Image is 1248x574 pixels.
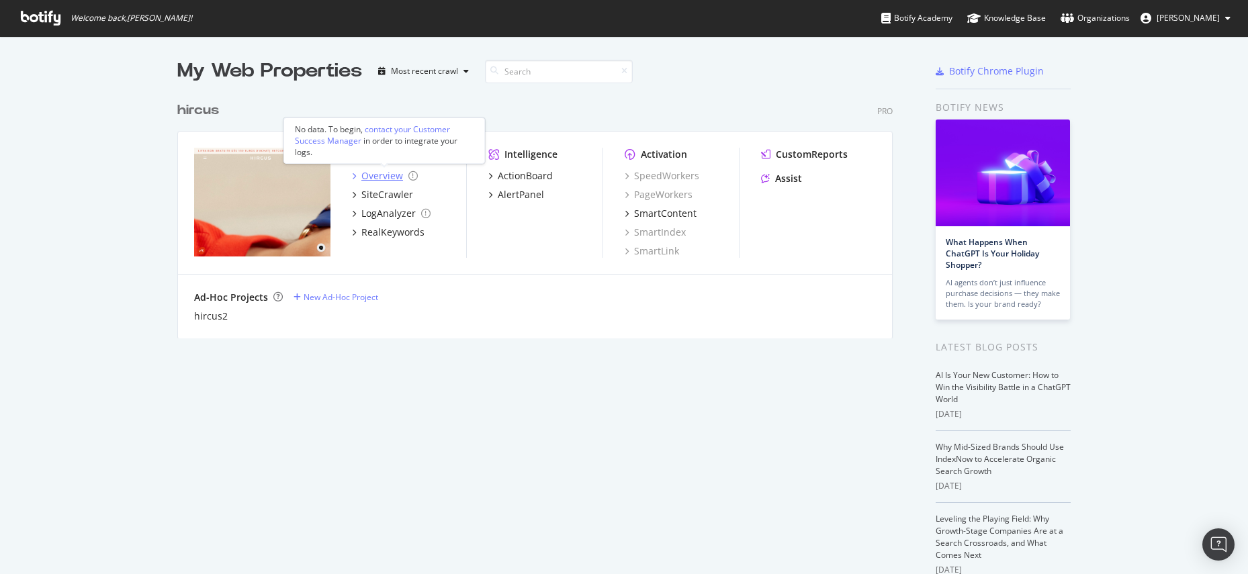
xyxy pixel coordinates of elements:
[373,60,474,82] button: Most recent crawl
[352,226,425,239] a: RealKeywords
[1157,12,1220,23] span: Louis Bataille
[352,207,431,220] a: LogAnalyzer
[498,188,544,201] div: AlertPanel
[177,58,362,85] div: My Web Properties
[194,291,268,304] div: Ad-Hoc Projects
[625,244,679,258] a: SmartLink
[504,148,558,161] div: Intelligence
[361,188,413,201] div: SiteCrawler
[488,188,544,201] a: AlertPanel
[294,291,378,303] a: New Ad-Hoc Project
[177,85,903,338] div: grid
[194,309,228,323] a: hircus2
[625,207,697,220] a: SmartContent
[361,169,403,183] div: Overview
[625,169,699,183] a: SpeedWorkers
[304,291,378,303] div: New Ad-Hoc Project
[936,441,1064,477] a: Why Mid-Sized Brands Should Use IndexNow to Accelerate Organic Search Growth
[949,64,1044,78] div: Botify Chrome Plugin
[936,100,1071,115] div: Botify news
[1130,7,1241,29] button: [PERSON_NAME]
[177,101,224,120] a: hircus
[498,169,553,183] div: ActionBoard
[194,148,330,256] img: hircus.fr
[936,119,1070,226] img: What Happens When ChatGPT Is Your Holiday Shopper?
[352,188,413,201] a: SiteCrawler
[946,277,1060,309] div: AI agents don’t just influence purchase decisions — they make them. Is your brand ready?
[625,226,686,239] a: SmartIndex
[936,369,1071,405] a: AI Is Your New Customer: How to Win the Visibility Battle in a ChatGPT World
[488,169,553,183] a: ActionBoard
[485,60,633,83] input: Search
[881,11,952,25] div: Botify Academy
[761,172,802,185] a: Assist
[967,11,1046,25] div: Knowledge Base
[936,480,1071,492] div: [DATE]
[936,513,1063,561] a: Leveling the Playing Field: Why Growth-Stage Companies Are at a Search Crossroads, and What Comes...
[775,172,802,185] div: Assist
[295,124,474,158] div: No data. To begin, in order to integrate your logs.
[177,101,219,120] div: hircus
[936,408,1071,420] div: [DATE]
[361,207,416,220] div: LogAnalyzer
[877,105,893,117] div: Pro
[391,67,458,75] div: Most recent crawl
[71,13,192,23] span: Welcome back, [PERSON_NAME] !
[641,148,687,161] div: Activation
[776,148,848,161] div: CustomReports
[1202,528,1235,561] div: Open Intercom Messenger
[361,226,425,239] div: RealKeywords
[295,124,450,146] div: contact your Customer Success Manager
[936,64,1044,78] a: Botify Chrome Plugin
[946,236,1039,271] a: What Happens When ChatGPT Is Your Holiday Shopper?
[761,148,848,161] a: CustomReports
[352,169,418,183] a: Overview
[625,188,693,201] a: PageWorkers
[936,340,1071,354] div: Latest Blog Posts
[1061,11,1130,25] div: Organizations
[634,207,697,220] div: SmartContent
